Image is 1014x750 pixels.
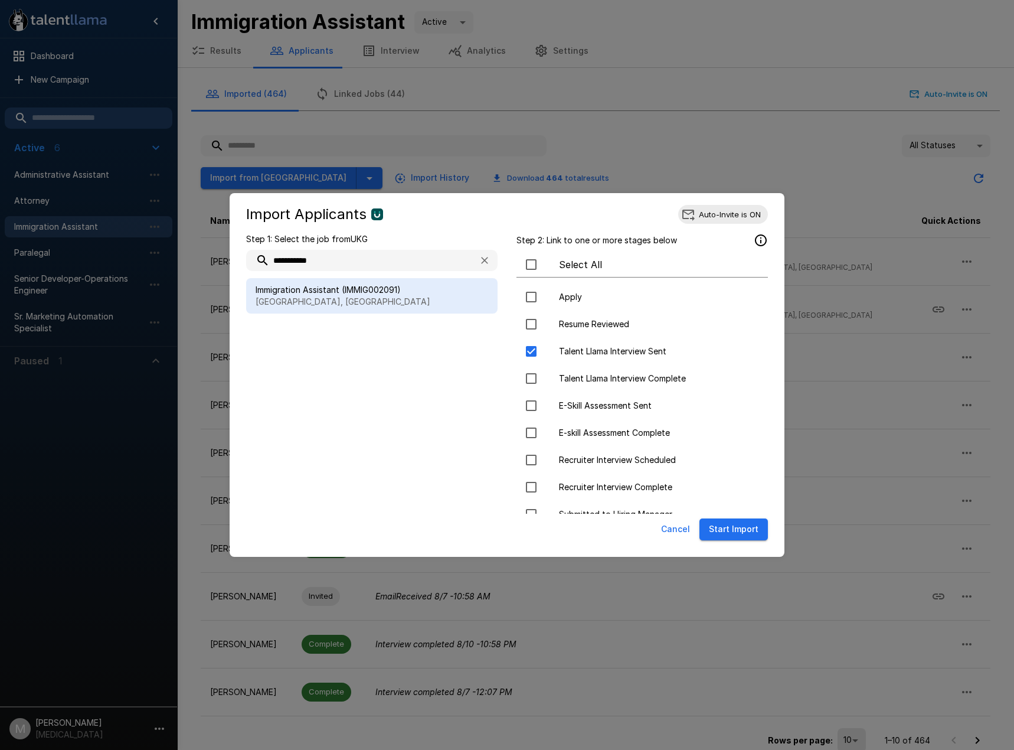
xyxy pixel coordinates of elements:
h5: Import Applicants [246,205,367,224]
div: Talent Llama Interview Sent [516,339,768,364]
div: Recruiter Interview Complete [516,475,768,500]
span: Resume Reviewed [559,318,758,330]
span: E-skill Assessment Complete [559,427,758,439]
span: E-Skill Assessment Sent [559,400,758,412]
svg: Applicants that are currently in these stages will be imported. [754,233,768,247]
span: Talent Llama Interview Complete [559,373,758,384]
span: Apply [559,291,758,303]
div: Immigration Assistant (IMMIG002091)[GEOGRAPHIC_DATA], [GEOGRAPHIC_DATA] [246,278,498,314]
div: Resume Reviewed [516,312,768,337]
div: Select All [516,252,768,278]
div: Recruiter Interview Scheduled [516,448,768,472]
span: Talent Llama Interview Sent [559,345,758,357]
span: Select All [559,257,758,272]
div: Talent Llama Interview Complete [516,366,768,391]
button: Start Import [699,519,768,540]
span: Recruiter Interview Complete [559,481,758,493]
p: Step 1: Select the job from UKG [246,233,498,245]
div: E-skill Assessment Complete [516,420,768,445]
p: Step 2: Link to one or more stages below [516,234,677,246]
span: Submitted to Hiring Manager [559,508,758,520]
div: E-Skill Assessment Sent [516,393,768,418]
div: Apply [516,285,768,309]
button: Cancel [656,519,695,540]
span: Recruiter Interview Scheduled [559,454,758,466]
img: ukg_logo.jpeg [371,208,383,220]
span: Auto-Invite is ON [692,210,768,219]
div: Submitted to Hiring Manager [516,502,768,527]
p: [GEOGRAPHIC_DATA], [GEOGRAPHIC_DATA] [256,296,488,308]
span: Immigration Assistant (IMMIG002091) [256,284,488,296]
